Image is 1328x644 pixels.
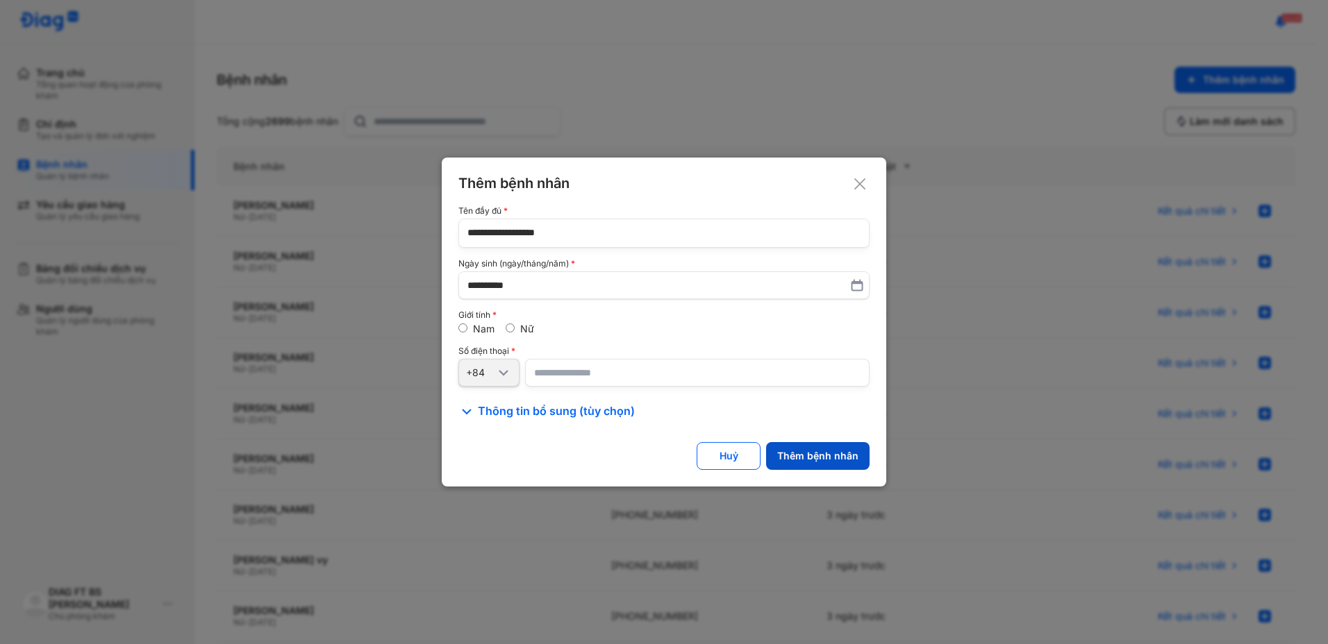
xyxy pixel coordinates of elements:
span: Thông tin bổ sung (tùy chọn) [478,403,635,420]
button: Huỷ [697,442,761,470]
div: Ngày sinh (ngày/tháng/năm) [458,259,870,269]
div: Tên đầy đủ [458,206,870,216]
div: Giới tính [458,310,870,320]
label: Nữ [520,323,534,334]
div: Thêm bệnh nhân [458,174,870,192]
div: Số điện thoại [458,346,870,356]
label: Nam [473,323,495,334]
button: Thêm bệnh nhân [766,442,870,470]
div: Thêm bệnh nhân [777,450,858,462]
div: +84 [466,366,495,379]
